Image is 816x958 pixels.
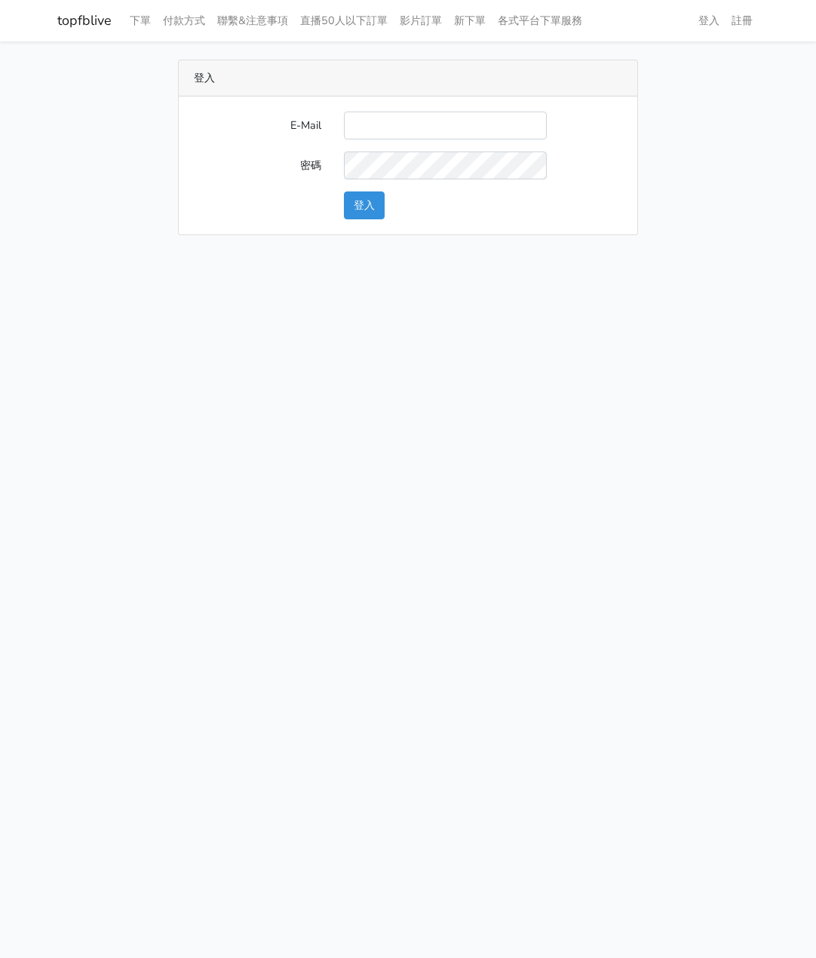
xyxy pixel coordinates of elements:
[726,6,759,35] a: 註冊
[394,6,448,35] a: 影片訂單
[492,6,588,35] a: 各式平台下單服務
[211,6,294,35] a: 聯繫&注意事項
[157,6,211,35] a: 付款方式
[294,6,394,35] a: 直播50人以下訂單
[124,6,157,35] a: 下單
[448,6,492,35] a: 新下單
[692,6,726,35] a: 登入
[179,60,637,96] div: 登入
[183,152,333,179] label: 密碼
[57,6,112,35] a: topfblive
[344,191,385,219] button: 登入
[183,112,333,139] label: E-Mail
